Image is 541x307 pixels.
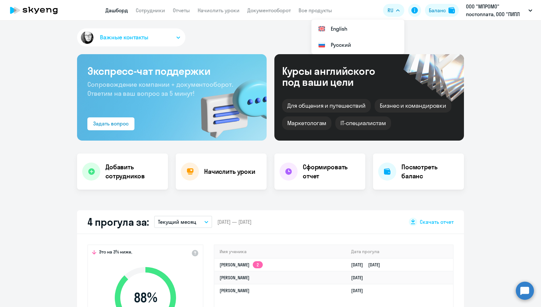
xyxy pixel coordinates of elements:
[87,117,134,130] button: Задать вопрос
[87,80,233,97] span: Сопровождение компании + документооборот. Ответим на ваш вопрос за 5 минут!
[383,4,404,17] button: RU
[108,290,182,305] span: 88 %
[220,262,263,268] a: [PERSON_NAME]2
[154,216,212,228] button: Текущий месяц
[282,65,392,87] div: Курсы английского под ваши цели
[318,41,326,49] img: Русский
[93,120,129,127] div: Задать вопрос
[351,275,368,281] a: [DATE]
[351,262,385,268] a: [DATE][DATE]
[105,163,163,181] h4: Добавить сотрудников
[173,7,190,14] a: Отчеты
[158,218,196,226] p: Текущий месяц
[463,3,536,18] button: ООО "МПРОМО" постоплата, ООО "ПИПЛ МЕДИА ПРОДАКШЕН"
[192,68,267,141] img: bg-img
[466,3,526,18] p: ООО "МПРОМО" постоплата, ООО "ПИПЛ МЕДИА ПРОДАКШЕН"
[87,64,256,77] h3: Экспресс-чат поддержки
[247,7,291,14] a: Документооборот
[420,218,454,225] span: Скачать отчет
[77,28,185,46] button: Важные контакты
[253,261,263,268] app-skyeng-badge: 2
[425,4,459,17] button: Балансbalance
[214,245,346,258] th: Имя ученика
[346,245,453,258] th: Дата прогула
[282,116,331,130] div: Маркетологам
[220,275,250,281] a: [PERSON_NAME]
[303,163,360,181] h4: Сформировать отчет
[100,33,148,42] span: Важные контакты
[204,167,255,176] h4: Начислить уроки
[375,99,451,113] div: Бизнес и командировки
[401,163,459,181] h4: Посмотреть баланс
[429,6,446,14] div: Баланс
[198,7,240,14] a: Начислить уроки
[136,7,165,14] a: Сотрудники
[311,19,404,54] ul: RU
[217,218,251,225] span: [DATE] — [DATE]
[318,25,326,33] img: English
[87,215,149,228] h2: 4 прогула за:
[335,116,391,130] div: IT-специалистам
[282,99,371,113] div: Для общения и путешествий
[80,30,95,45] img: avatar
[448,7,455,14] img: balance
[388,6,393,14] span: RU
[351,288,368,293] a: [DATE]
[299,7,332,14] a: Все продукты
[220,288,250,293] a: [PERSON_NAME]
[105,7,128,14] a: Дашборд
[99,249,132,257] span: Это на 3% ниже,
